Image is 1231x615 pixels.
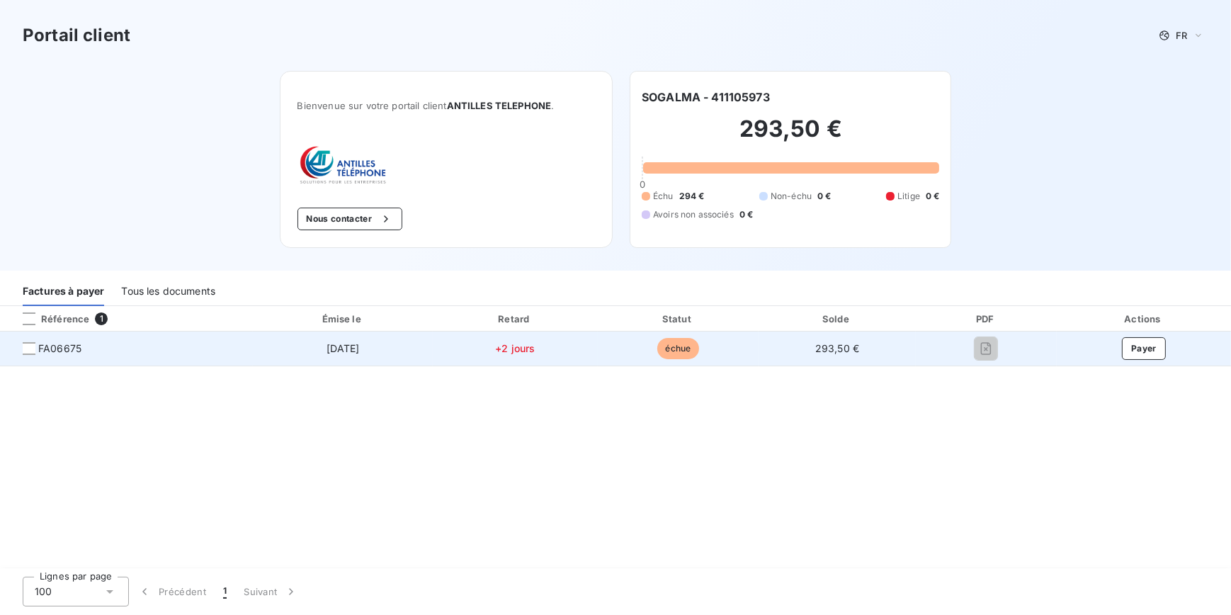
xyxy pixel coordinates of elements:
div: Tous les documents [121,276,215,306]
button: Nous contacter [297,208,402,230]
span: 0 € [739,208,753,221]
span: 1 [223,585,227,599]
span: 100 [35,585,52,599]
span: +2 jours [495,342,535,354]
h2: 293,50 € [642,115,939,157]
div: Référence [11,312,89,325]
button: Suivant [235,577,307,606]
div: Statut [601,312,756,326]
button: 1 [215,577,235,606]
div: Émise le [256,312,429,326]
img: Company logo [297,145,388,185]
span: 293,50 € [815,342,859,354]
div: Retard [436,312,595,326]
span: 294 € [679,190,705,203]
span: [DATE] [327,342,360,354]
h6: SOGALMA - 411105973 [642,89,770,106]
div: PDF [919,312,1054,326]
span: 1 [95,312,108,325]
span: 0 € [817,190,831,203]
span: 0 [640,179,645,190]
button: Précédent [129,577,215,606]
span: échue [657,338,700,359]
div: Actions [1060,312,1228,326]
span: FR [1176,30,1187,41]
span: FA06675 [38,342,81,356]
div: Factures à payer [23,276,104,306]
span: Litige [897,190,920,203]
span: Bienvenue sur votre portail client . [297,100,595,111]
h3: Portail client [23,23,130,48]
span: Échu [653,190,674,203]
span: Non-échu [771,190,812,203]
span: ANTILLES TELEPHONE [447,100,552,111]
button: Payer [1122,337,1166,360]
div: Solde [761,312,913,326]
span: Avoirs non associés [653,208,734,221]
span: 0 € [926,190,939,203]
